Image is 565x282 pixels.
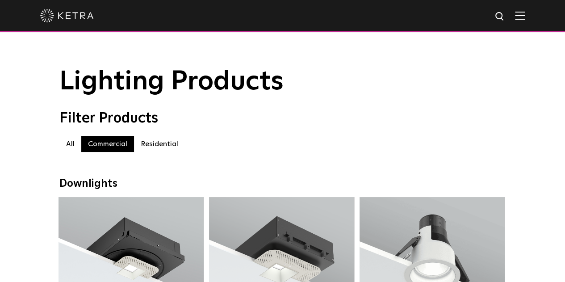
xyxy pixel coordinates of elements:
span: Lighting Products [59,68,284,95]
img: Hamburger%20Nav.svg [515,11,525,20]
div: Filter Products [59,110,506,127]
div: Downlights [59,177,506,190]
label: All [59,136,81,152]
label: Residential [134,136,185,152]
img: ketra-logo-2019-white [40,9,94,22]
label: Commercial [81,136,134,152]
img: search icon [494,11,506,22]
